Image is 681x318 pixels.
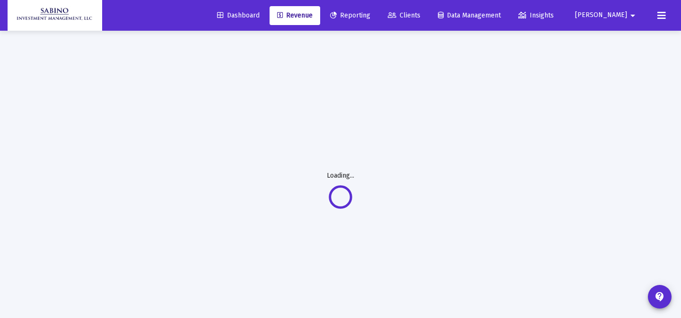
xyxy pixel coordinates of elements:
[654,291,665,302] mat-icon: contact_support
[380,6,428,25] a: Clients
[210,6,267,25] a: Dashboard
[511,6,561,25] a: Insights
[270,6,320,25] a: Revenue
[430,6,508,25] a: Data Management
[323,6,378,25] a: Reporting
[564,6,650,25] button: [PERSON_NAME]
[277,11,313,19] span: Revenue
[330,11,370,19] span: Reporting
[438,11,501,19] span: Data Management
[388,11,420,19] span: Clients
[575,11,627,19] span: [PERSON_NAME]
[15,6,95,25] img: Dashboard
[518,11,554,19] span: Insights
[627,6,638,25] mat-icon: arrow_drop_down
[217,11,260,19] span: Dashboard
